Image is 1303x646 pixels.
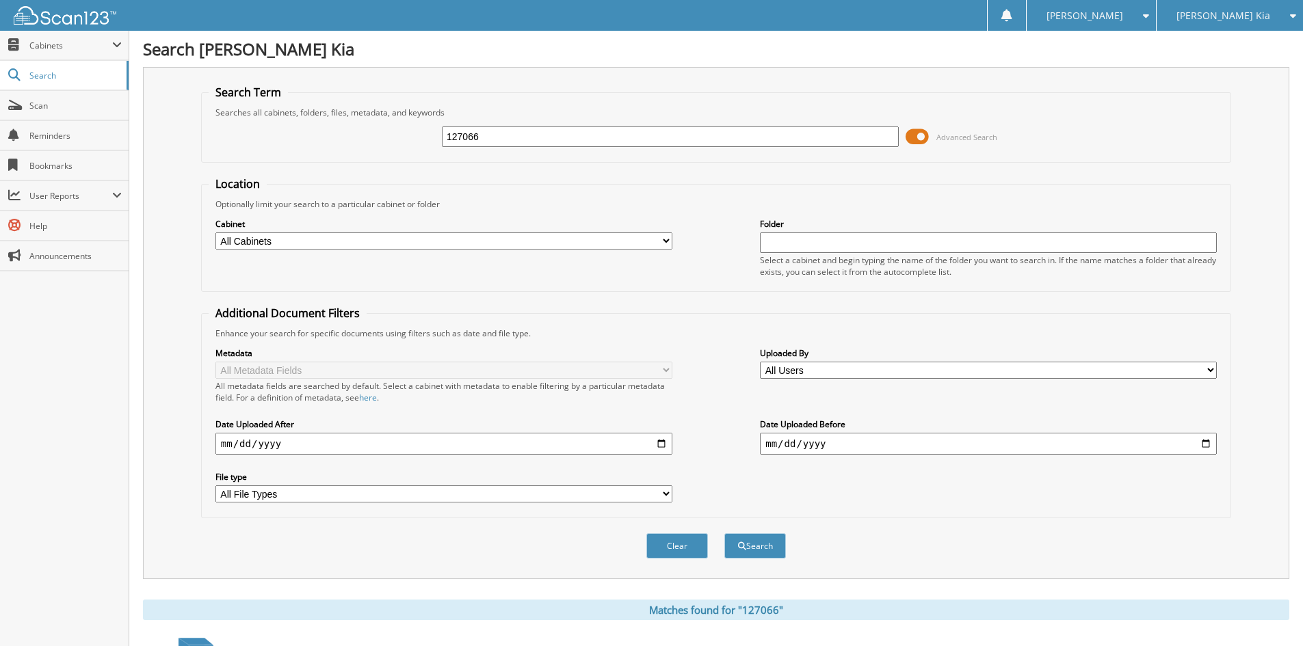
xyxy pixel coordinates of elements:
span: Search [29,70,120,81]
label: Metadata [215,347,672,359]
span: [PERSON_NAME] [1047,12,1123,20]
span: [PERSON_NAME] Kia [1176,12,1270,20]
label: File type [215,471,672,483]
legend: Search Term [209,85,288,100]
a: here [359,392,377,403]
span: Advanced Search [936,132,997,142]
button: Search [724,533,786,558]
div: Matches found for "127066" [143,600,1289,620]
label: Folder [760,218,1217,230]
span: Reminders [29,130,122,142]
div: Enhance your search for specific documents using filters such as date and file type. [209,327,1224,339]
div: Select a cabinet and begin typing the name of the folder you want to search in. If the name match... [760,254,1217,278]
label: Date Uploaded Before [760,418,1217,430]
label: Cabinet [215,218,672,230]
legend: Additional Document Filters [209,306,367,321]
label: Uploaded By [760,347,1217,359]
legend: Location [209,176,267,191]
div: Searches all cabinets, folders, files, metadata, and keywords [209,107,1224,118]
label: Date Uploaded After [215,418,672,430]
span: Scan [29,100,122,111]
span: Cabinets [29,40,112,51]
span: User Reports [29,190,112,202]
div: Optionally limit your search to a particular cabinet or folder [209,198,1224,210]
span: Bookmarks [29,160,122,172]
input: start [215,433,672,455]
h1: Search [PERSON_NAME] Kia [143,38,1289,60]
img: scan123-logo-white.svg [14,6,116,25]
div: All metadata fields are searched by default. Select a cabinet with metadata to enable filtering b... [215,380,672,403]
button: Clear [646,533,708,558]
span: Announcements [29,250,122,262]
input: end [760,433,1217,455]
span: Help [29,220,122,232]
